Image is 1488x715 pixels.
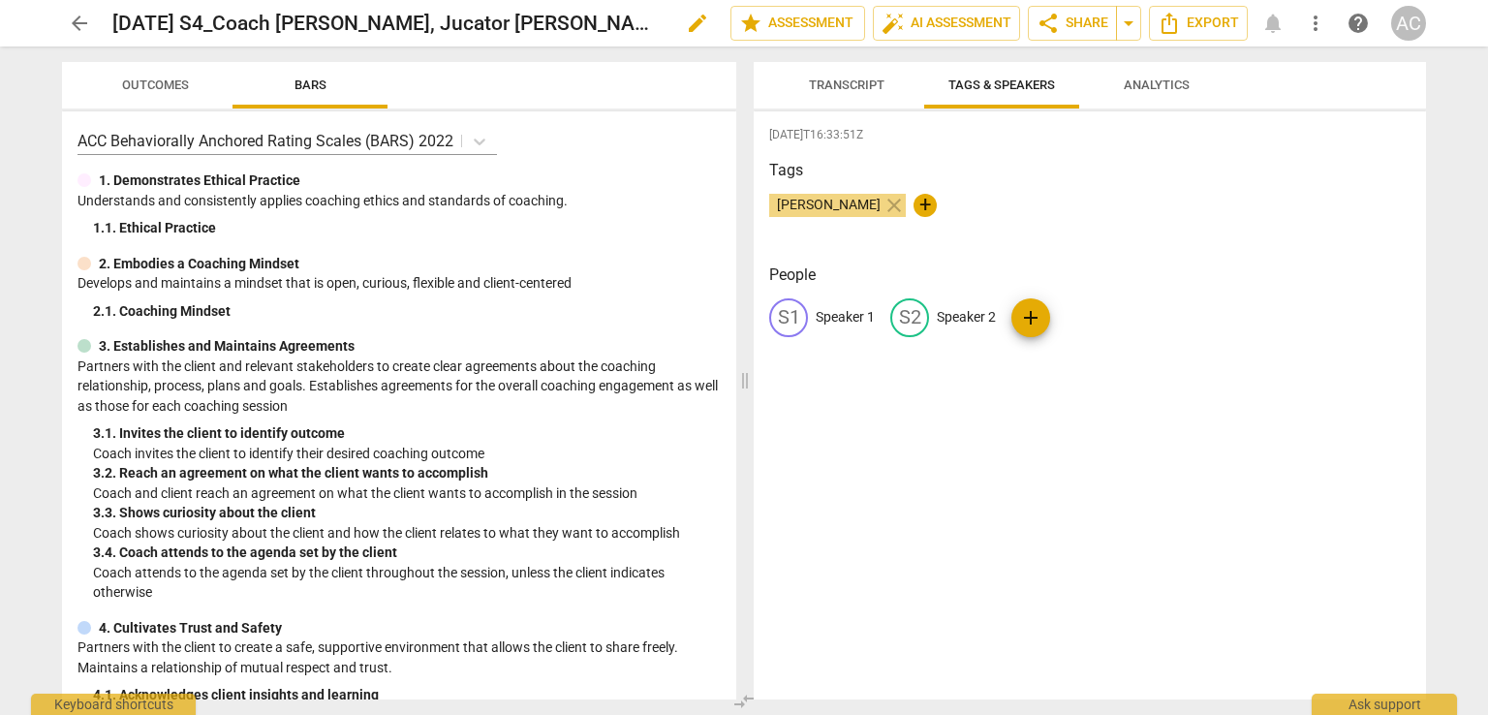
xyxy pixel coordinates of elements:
[873,6,1020,41] button: AI Assessment
[99,171,300,191] p: 1. Demonstrates Ethical Practice
[1312,694,1457,715] div: Ask support
[1037,12,1060,35] span: share
[1037,12,1108,35] span: Share
[730,6,865,41] button: Assessment
[816,307,875,327] p: Speaker 1
[99,336,355,357] p: 3. Establishes and Maintains Agreements
[77,637,721,677] p: Partners with the client to create a safe, supportive environment that allows the client to share...
[122,78,189,92] span: Outcomes
[1341,6,1376,41] a: Help
[769,197,888,212] span: [PERSON_NAME]
[1028,6,1117,41] button: Share
[769,159,1410,182] h3: Tags
[809,78,884,92] span: Transcript
[93,523,721,544] p: Coach shows curiosity about the client and how the client relates to what they want to accomplish
[1019,306,1042,329] span: add
[77,130,453,152] p: ACC Behaviorally Anchored Rating Scales (BARS) 2022
[739,12,762,35] span: star
[883,194,906,217] span: close
[93,685,721,705] div: 4. 1. Acknowledges client insights and learning
[948,78,1055,92] span: Tags & Speakers
[882,12,905,35] span: auto_fix_high
[99,254,299,274] p: 2. Embodies a Coaching Mindset
[1391,6,1426,41] button: AC
[1158,12,1239,35] span: Export
[77,191,721,211] p: Understands and consistently applies coaching ethics and standards of coaching.
[93,543,721,563] div: 3. 4. Coach attends to the agenda set by the client
[93,301,721,322] div: 2. 1. Coaching Mindset
[31,694,196,715] div: Keyboard shortcuts
[882,12,1011,35] span: AI Assessment
[77,273,721,294] p: Develops and maintains a mindset that is open, curious, flexible and client-centered
[93,503,721,523] div: 3. 3. Shows curiosity about the client
[93,423,721,444] div: 3. 1. Invites the client to identify outcome
[77,357,721,417] p: Partners with the client and relevant stakeholders to create clear agreements about the coaching ...
[93,444,721,464] p: Coach invites the client to identify their desired coaching outcome
[769,298,808,337] div: S1
[739,12,856,35] span: Assessment
[1347,12,1370,35] span: help
[112,12,665,36] h2: [DATE] S4_Coach [PERSON_NAME], Jucator [PERSON_NAME]
[93,218,721,238] div: 1. 1. Ethical Practice
[686,12,709,35] span: edit
[890,298,929,337] div: S2
[769,264,1410,287] h3: People
[769,127,1410,143] span: [DATE]T16:33:51Z
[294,78,326,92] span: Bars
[1117,12,1140,35] span: arrow_drop_down
[1304,12,1327,35] span: more_vert
[1116,6,1141,41] button: Sharing summary
[68,12,91,35] span: arrow_back
[914,194,937,217] button: +
[93,483,721,504] p: Coach and client reach an agreement on what the client wants to accomplish in the session
[93,463,721,483] div: 3. 2. Reach an agreement on what the client wants to accomplish
[937,307,996,327] p: Speaker 2
[1124,78,1190,92] span: Analytics
[1149,6,1248,41] button: Export
[99,618,282,638] p: 4. Cultivates Trust and Safety
[93,563,721,603] p: Coach attends to the agenda set by the client throughout the session, unless the client indicates...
